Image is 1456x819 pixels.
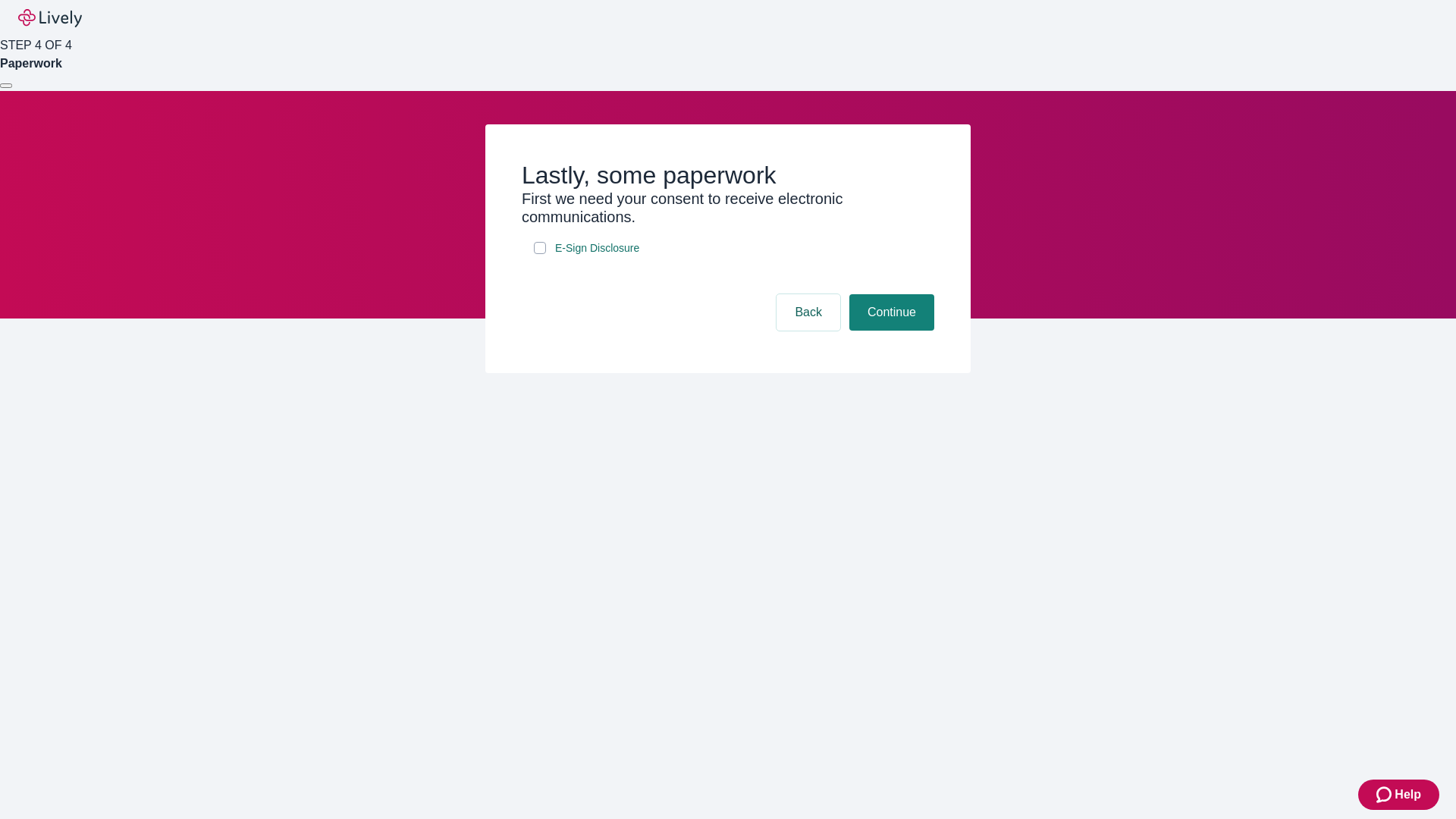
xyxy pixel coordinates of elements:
span: Help [1395,786,1421,804]
img: Lively [18,9,82,27]
h3: First we need your consent to receive electronic communications. [522,190,934,226]
h2: Lastly, some paperwork [522,161,934,190]
button: Continue [849,294,934,331]
span: E-Sign Disclosure [555,240,639,256]
svg: Zendesk support icon [1376,786,1395,804]
button: Zendesk support iconHelp [1358,780,1439,810]
a: e-sign disclosure document [552,239,642,258]
button: Back [777,294,840,331]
